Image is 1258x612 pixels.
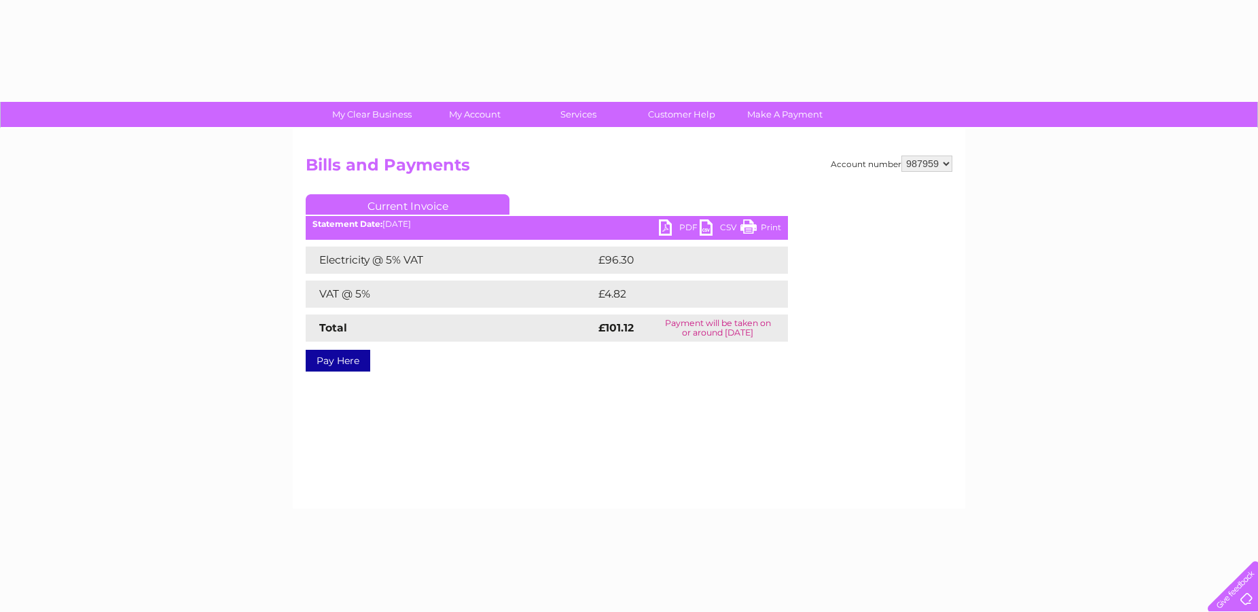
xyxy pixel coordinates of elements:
h2: Bills and Payments [306,156,952,181]
a: Services [522,102,634,127]
a: Make A Payment [729,102,841,127]
strong: Total [319,321,347,334]
a: My Account [419,102,531,127]
td: Electricity @ 5% VAT [306,247,595,274]
td: £96.30 [595,247,761,274]
a: CSV [700,219,740,239]
div: [DATE] [306,219,788,229]
a: Print [740,219,781,239]
a: Current Invoice [306,194,509,215]
strong: £101.12 [598,321,634,334]
td: VAT @ 5% [306,281,595,308]
b: Statement Date: [312,219,382,229]
a: My Clear Business [316,102,428,127]
td: £4.82 [595,281,756,308]
div: Account number [831,156,952,172]
td: Payment will be taken on or around [DATE] [647,314,788,342]
a: Customer Help [626,102,738,127]
a: PDF [659,219,700,239]
a: Pay Here [306,350,370,372]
